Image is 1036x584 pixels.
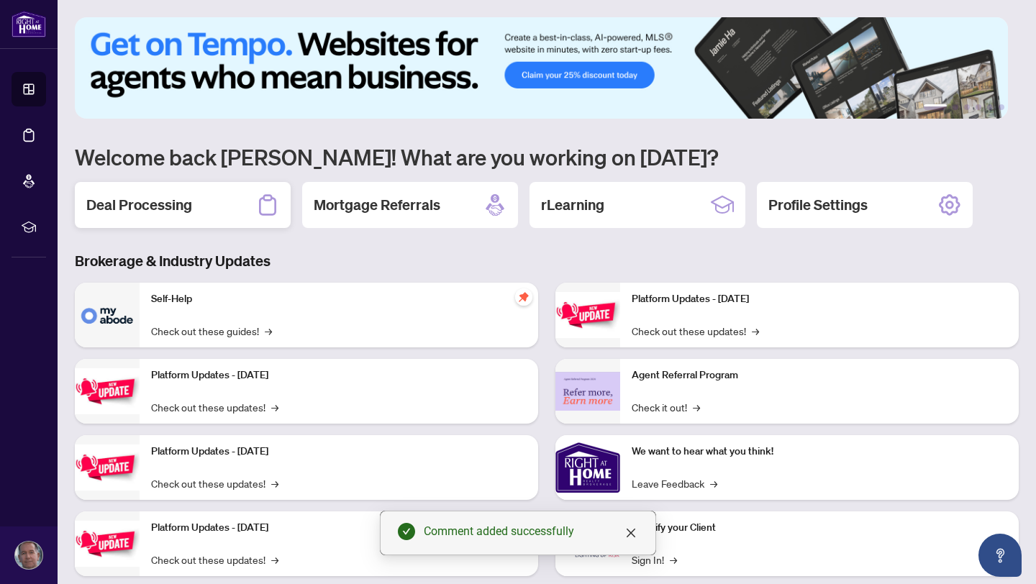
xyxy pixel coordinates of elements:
img: We want to hear what you think! [555,435,620,500]
button: 1 [924,104,947,110]
img: Profile Icon [15,542,42,569]
a: Check out these guides!→ [151,323,272,339]
span: → [693,399,700,415]
button: 6 [999,104,1004,110]
button: 4 [976,104,981,110]
a: Check out these updates!→ [151,475,278,491]
h3: Brokerage & Industry Updates [75,251,1019,271]
span: pushpin [515,288,532,306]
img: logo [12,11,46,37]
button: 3 [964,104,970,110]
span: check-circle [398,523,415,540]
h1: Welcome back [PERSON_NAME]! What are you working on [DATE]? [75,143,1019,170]
h2: rLearning [541,195,604,215]
h2: Deal Processing [86,195,192,215]
p: Platform Updates - [DATE] [151,368,527,383]
img: Platform Updates - July 21, 2025 [75,444,140,490]
img: Self-Help [75,283,140,347]
img: Slide 0 [75,17,1008,119]
a: Check it out!→ [632,399,700,415]
h2: Mortgage Referrals [314,195,440,215]
button: 2 [953,104,958,110]
span: → [710,475,717,491]
p: Platform Updates - [DATE] [632,291,1007,307]
span: → [752,323,759,339]
span: → [271,552,278,567]
a: Close [623,525,639,541]
a: Check out these updates!→ [151,552,278,567]
img: Platform Updates - July 8, 2025 [75,521,140,566]
img: Platform Updates - June 23, 2025 [555,292,620,337]
a: Check out these updates!→ [632,323,759,339]
a: Leave Feedback→ [632,475,717,491]
h2: Profile Settings [768,195,868,215]
div: Comment added successfully [424,523,638,540]
span: → [670,552,677,567]
a: Check out these updates!→ [151,399,278,415]
button: Open asap [978,534,1022,577]
button: 5 [987,104,993,110]
img: Platform Updates - September 16, 2025 [75,368,140,414]
p: Agent Referral Program [632,368,1007,383]
span: → [271,399,278,415]
p: Platform Updates - [DATE] [151,520,527,536]
span: close [625,527,637,539]
p: Identify your Client [632,520,1007,536]
p: Platform Updates - [DATE] [151,444,527,460]
img: Agent Referral Program [555,372,620,411]
span: → [265,323,272,339]
p: Self-Help [151,291,527,307]
span: → [271,475,278,491]
p: We want to hear what you think! [632,444,1007,460]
